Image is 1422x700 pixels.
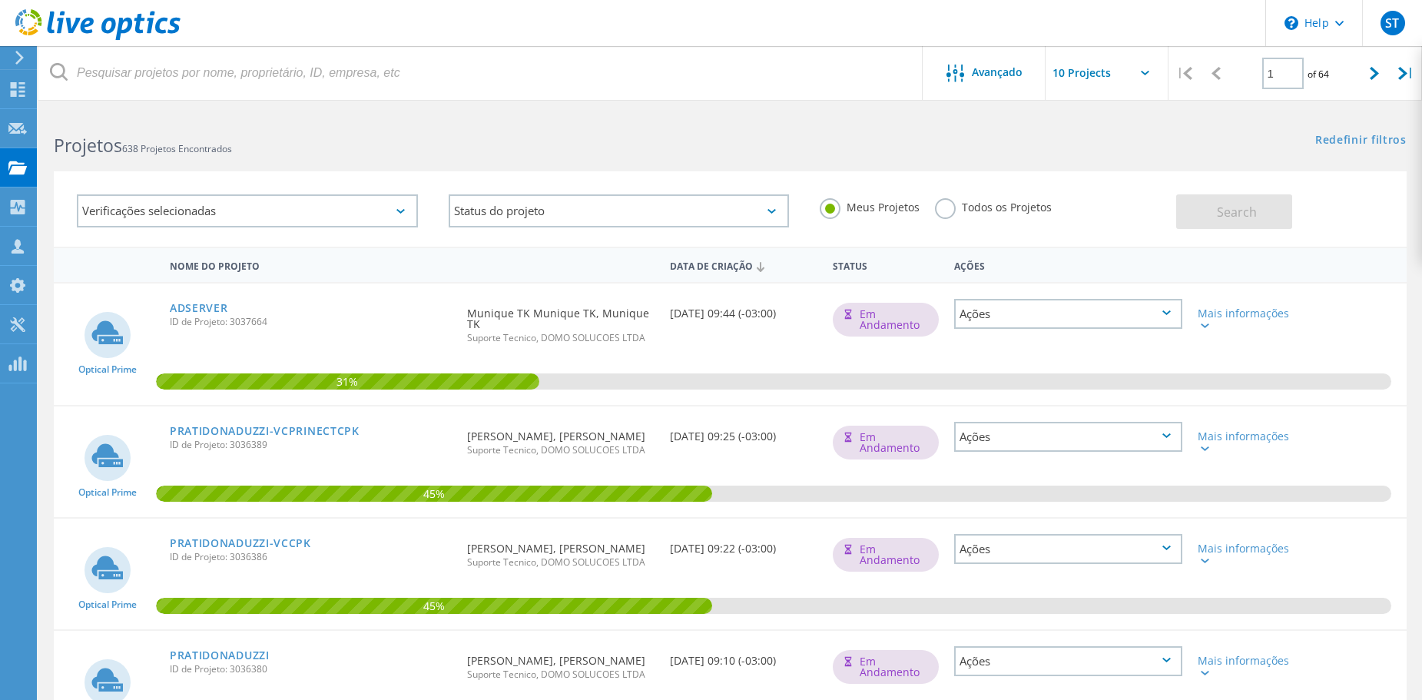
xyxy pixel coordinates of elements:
[1168,46,1200,101] div: |
[935,198,1052,213] label: Todos os Projetos
[1315,134,1407,148] a: Redefinir filtros
[459,406,662,470] div: [PERSON_NAME], [PERSON_NAME]
[15,32,181,43] a: Live Optics Dashboard
[662,519,824,569] div: [DATE] 09:22 (-03:00)
[170,426,360,436] a: PRATIDONADUZZI-VCPRINECTCPK
[954,534,1182,564] div: Ações
[170,538,311,549] a: PRATIDONADUZZI-VCCPK
[1284,16,1298,30] svg: \n
[156,598,711,612] span: 45%
[38,46,923,100] input: Pesquisar projetos por nome, proprietário, ID, empresa, etc
[833,538,939,572] div: Em andamento
[78,488,137,497] span: Optical Prime
[459,519,662,582] div: [PERSON_NAME], [PERSON_NAME]
[170,650,270,661] a: PRATIDONADUZZI
[1385,17,1399,29] span: ST
[662,250,824,280] div: Data de Criação
[467,670,655,679] span: Suporte Tecnico, DOMO SOLUCOES LTDA
[954,646,1182,676] div: Ações
[946,250,1190,279] div: Ações
[820,198,920,213] label: Meus Projetos
[825,250,946,279] div: Status
[170,552,452,562] span: ID de Projeto: 3036386
[170,440,452,450] span: ID de Projeto: 3036389
[1198,308,1291,330] div: Mais informações
[459,284,662,358] div: Munique TK Munique TK, Munique TK
[122,142,232,155] span: 638 Projetos Encontrados
[662,631,824,682] div: [DATE] 09:10 (-03:00)
[467,446,655,455] span: Suporte Tecnico, DOMO SOLUCOES LTDA
[1176,194,1292,229] button: Search
[54,133,122,158] b: Projetos
[833,426,939,459] div: Em andamento
[78,365,137,374] span: Optical Prime
[459,631,662,695] div: [PERSON_NAME], [PERSON_NAME]
[77,194,418,227] div: Verificações selecionadas
[833,303,939,337] div: Em andamento
[954,299,1182,329] div: Ações
[954,422,1182,452] div: Ações
[662,284,824,334] div: [DATE] 09:44 (-03:00)
[467,333,655,343] span: Suporte Tecnico, DOMO SOLUCOES LTDA
[162,250,459,279] div: Nome do Projeto
[156,373,539,387] span: 31%
[170,317,452,327] span: ID de Projeto: 3037664
[1308,68,1329,81] span: of 64
[156,486,711,499] span: 45%
[972,67,1023,78] span: Avançado
[1198,543,1291,565] div: Mais informações
[662,406,824,457] div: [DATE] 09:25 (-03:00)
[1391,46,1422,101] div: |
[449,194,790,227] div: Status do projeto
[78,600,137,609] span: Optical Prime
[1198,431,1291,453] div: Mais informações
[1217,204,1257,221] span: Search
[170,303,228,314] a: ADSERVER
[833,650,939,684] div: Em andamento
[1198,655,1291,677] div: Mais informações
[170,665,452,674] span: ID de Projeto: 3036380
[467,558,655,567] span: Suporte Tecnico, DOMO SOLUCOES LTDA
